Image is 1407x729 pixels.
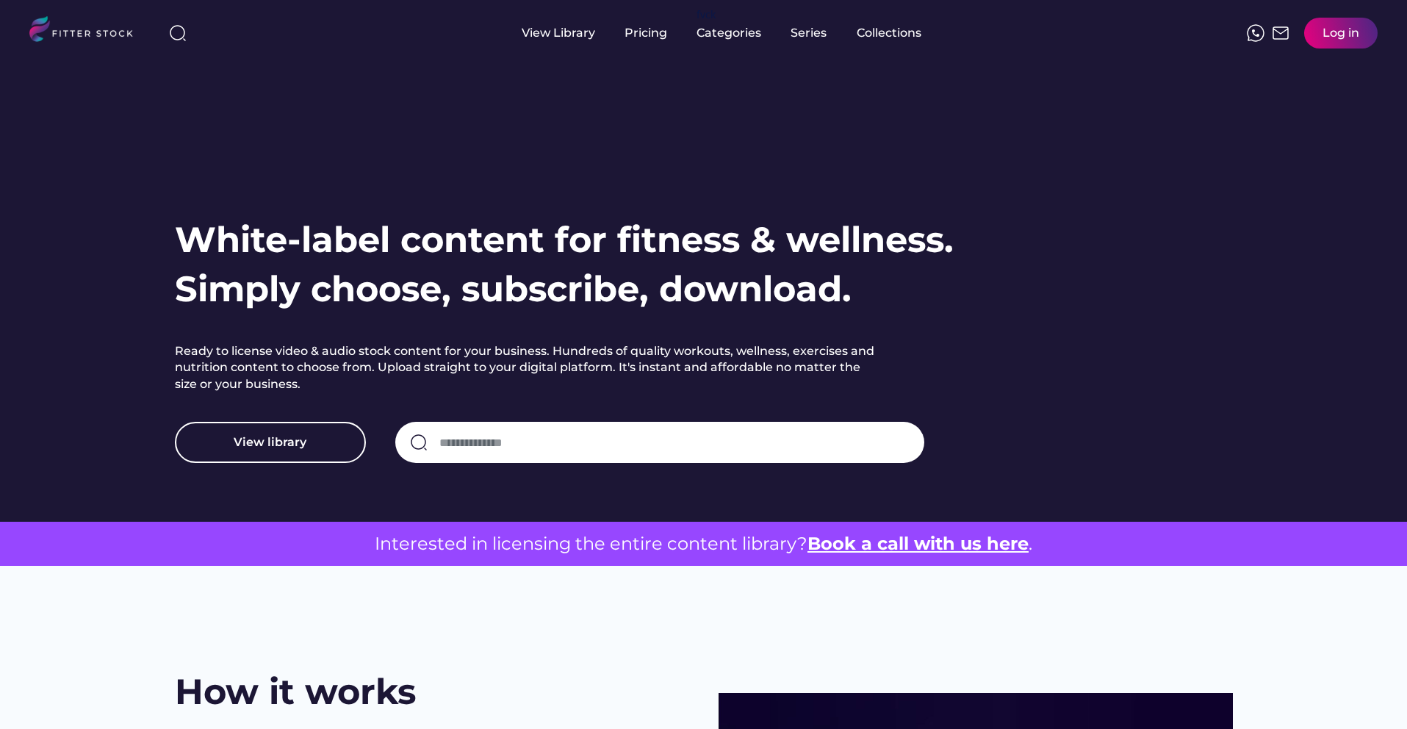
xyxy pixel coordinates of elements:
[29,16,145,46] img: LOGO.svg
[410,434,428,451] img: search-normal.svg
[807,533,1029,554] a: Book a call with us here
[857,25,921,41] div: Collections
[175,215,954,314] h1: White-label content for fitness & wellness. Simply choose, subscribe, download.
[522,25,595,41] div: View Library
[1247,24,1264,42] img: meteor-icons_whatsapp%20%281%29.svg
[697,25,761,41] div: Categories
[697,7,716,22] div: fvck
[175,343,880,392] h2: Ready to license video & audio stock content for your business. Hundreds of quality workouts, wel...
[175,422,366,463] button: View library
[625,25,667,41] div: Pricing
[169,24,187,42] img: search-normal%203.svg
[1323,25,1359,41] div: Log in
[175,667,416,717] h2: How it works
[1272,24,1289,42] img: Frame%2051.svg
[791,25,827,41] div: Series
